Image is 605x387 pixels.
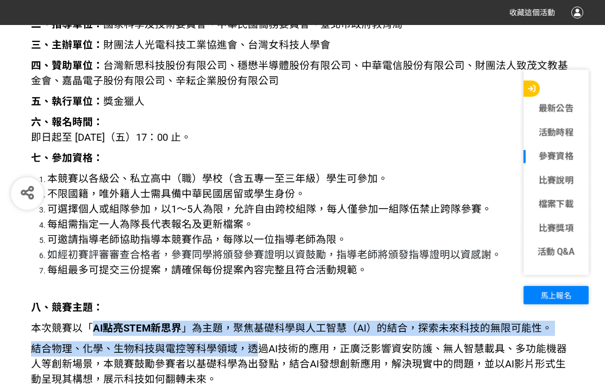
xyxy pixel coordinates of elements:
button: 馬上報名 [523,286,589,304]
strong: 七、參加資格： [31,152,103,164]
span: 每組最多可提交三份提案，請確保每份提案內容完整且符合活動規範。 [47,264,367,276]
a: 參賽資格 [523,150,589,163]
a: 比賽說明 [523,174,589,187]
span: 收藏這個活動 [509,8,555,17]
span: 國家科學及技術委員會、中華民國僑務委員會、臺北市政府教育局 [31,18,403,30]
span: 本競賽以各級公、私立高中（職）學校（含五專一至三年級）學生可參加。 [47,173,388,185]
a: 比賽獎項 [523,222,589,235]
strong: 四、贊助單位： [31,60,103,72]
a: 最新公告 [523,102,589,115]
a: 活動時程 [523,126,589,139]
span: 獎金獵人 [31,96,145,108]
a: 活動 Q&A [523,246,589,259]
span: 結合物理、化學、生物科技與電控等科學領域，透過AI技術的應用，正廣泛影響資安防護、無人智慧載具、多功能機器人等創新場景，本競賽鼓勵參賽者以基礎科學為出發點，結合AI發想創新應用，解決現實中的問題... [31,343,567,385]
span: 台灣新思科技股份有限公司、穩懋半導體股份有限公司、中華電信股份有限公司、財團法人致茂文教基金會、嘉晶電子股份有限公司、辛耘企業股份有限公司 [31,60,568,87]
span: 財團法人光電科技工業協進會、台灣女科技人學會 [31,39,330,51]
span: 每組需指定一人為隊長代表報名及更新檔案。 [47,219,254,230]
strong: 六、報名時間： [31,116,103,128]
a: 檔案下載 [523,198,589,211]
span: 不限國籍，唯外籍人士需具備中華民國居留或學生身份。 [47,188,305,200]
span: 本次競賽以「 」為主題，聚焦基礎科學與人工智慧（AI）的結合，探索未來科技的無限可能性。 [31,322,552,334]
strong: 八、競賽主題： [31,302,103,314]
span: 可選擇個人或組隊參加，以1～5人為限，允許自由跨校組隊，每人僅參加一組隊伍禁止跨隊參賽。 [47,203,492,215]
span: 可邀請指導老師協助指導本競賽作品，每隊以一位指導老師為限。 [47,234,347,246]
strong: 三、主辦單位： [31,39,103,51]
span: 即日起至 [DATE]（五）17：00 止。 [31,132,191,143]
span: 馬上報名 [541,291,571,300]
strong: 五、執行單位： [31,96,103,108]
strong: AI點亮STEM新思界 [93,322,182,334]
span: 如經初賽評審審查合格者，參賽同學將頒發參賽證明以資鼓勵，指導老師將頒發指導證明以資感謝。 [47,249,502,261]
strong: 二、指導單位： [31,18,103,30]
